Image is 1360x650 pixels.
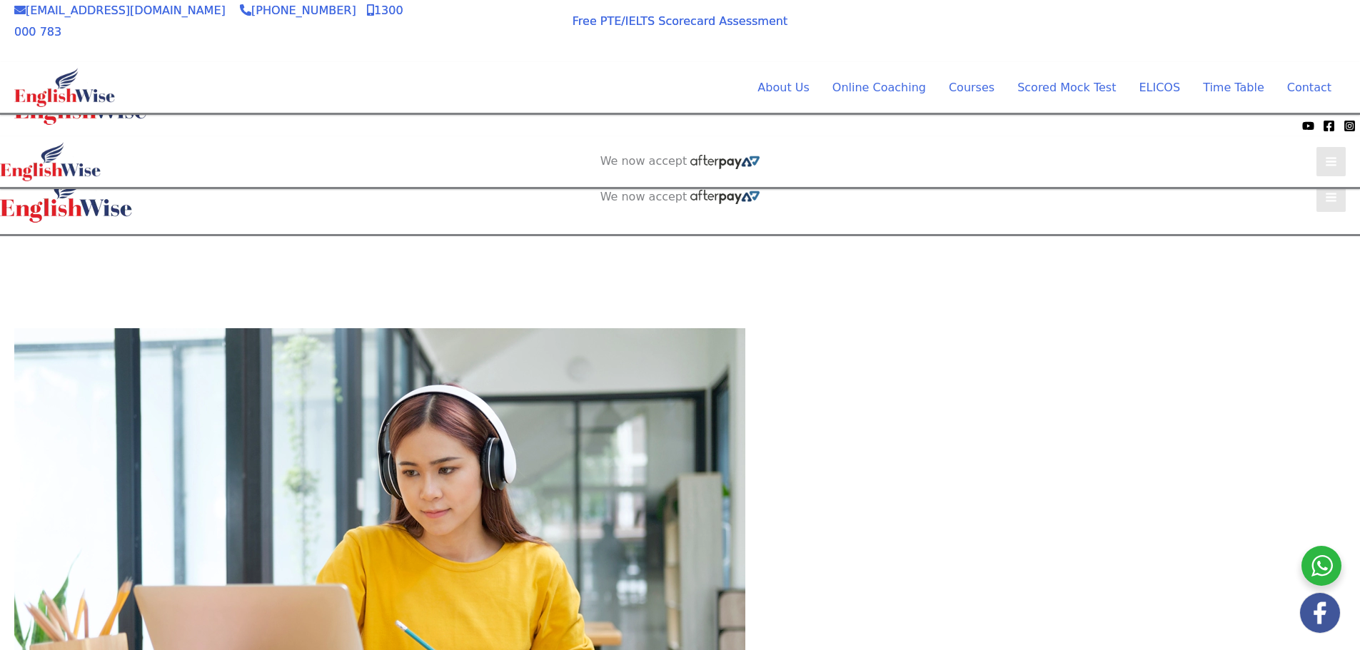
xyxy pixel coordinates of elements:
a: CoursesMenu Toggle [937,71,1006,105]
a: [PHONE_NUMBER] [240,4,356,17]
a: About UsMenu Toggle [746,71,820,105]
span: We now accept [445,17,520,31]
a: Free PTE/IELTS Scorecard Assessment [573,14,787,28]
a: AI SCORED PTE SOFTWARE REGISTER FOR FREE SOFTWARE TRIAL [1111,19,1331,48]
span: We now accept [600,154,687,168]
img: Afterpay-Logo [86,122,126,130]
span: Online Coaching [832,81,926,94]
img: Afterpay-Logo [690,155,760,169]
a: 1300 000 783 [14,4,403,39]
span: ELICOS [1139,81,1180,94]
aside: Header Widget 2 [593,190,767,205]
a: Scored Mock TestMenu Toggle [1006,71,1127,105]
span: We now accept [600,190,687,204]
a: YouTube [1302,120,1314,132]
a: [EMAIL_ADDRESS][DOMAIN_NAME] [14,4,226,17]
span: Courses [949,81,994,94]
a: ELICOS [1127,71,1192,105]
span: About Us [757,81,809,94]
span: Scored Mock Test [1017,81,1116,94]
span: We now accept [7,118,83,133]
img: Afterpay-Logo [463,34,503,42]
span: Contact [1287,81,1331,94]
aside: Header Widget 1 [555,236,805,283]
nav: Site Navigation: Main Menu [723,71,1331,105]
img: cropped-ew-logo [14,68,115,107]
img: white-facebook.png [1300,593,1340,633]
aside: Header Widget 2 [593,154,767,169]
a: Instagram [1344,120,1356,132]
aside: Header Widget 1 [1096,8,1346,54]
span: Time Table [1203,81,1264,94]
a: Contact [1276,71,1331,105]
a: Online CoachingMenu Toggle [821,71,937,105]
a: Time TableMenu Toggle [1192,71,1276,105]
img: Afterpay-Logo [690,190,760,204]
a: AI SCORED PTE SOFTWARE REGISTER FOR FREE SOFTWARE TRIAL [570,248,791,276]
a: Facebook [1323,120,1335,132]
